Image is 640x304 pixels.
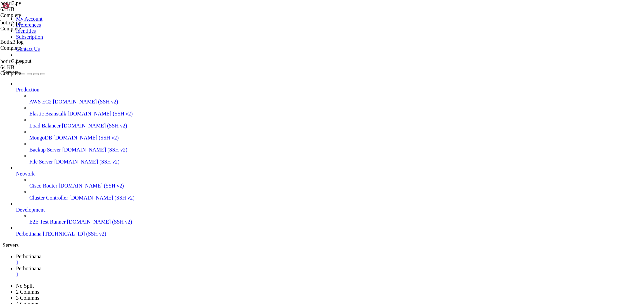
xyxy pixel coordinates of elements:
div: Complete [0,12,67,18]
div: (31, 9) [90,54,92,59]
span: botiri3.py [0,20,21,25]
div: Complete [0,26,67,32]
x-row: (venv) root@localhost:~/BOTI3# [3,54,553,59]
x-row: File "/root/BOTI3/botiri3.py", line 1308, in sleep_until_next_15m_close [3,31,553,37]
x-row: (venv) root@localhost:~/BOTI3# python botiri3.py [3,8,553,14]
span: botiri3.py [0,58,21,64]
div: 64 KB [0,64,67,70]
x-row: KeyboardInterrupt [3,42,553,48]
div: 63 KB [0,6,67,12]
span: botiri3.py [0,58,67,70]
x-row: (venv) root@localhost:~/BOTI3# [3,3,553,8]
x-row: sleep_until_next_15m_close() [3,25,553,31]
div: Complete [0,70,67,76]
x-row: ^CTraceback (most recent call last): [3,14,553,20]
span: botiri3.py [0,0,21,6]
span: Botiri3.log [0,39,24,45]
div: Complete [0,45,67,51]
x-row: File "/root/BOTI3/botiri3.py", line 1387, in <module> [3,20,553,25]
x-row: time.sleep(max(0, (wake - now).total_seconds())) [3,37,553,42]
span: botiri3.py [0,0,67,12]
